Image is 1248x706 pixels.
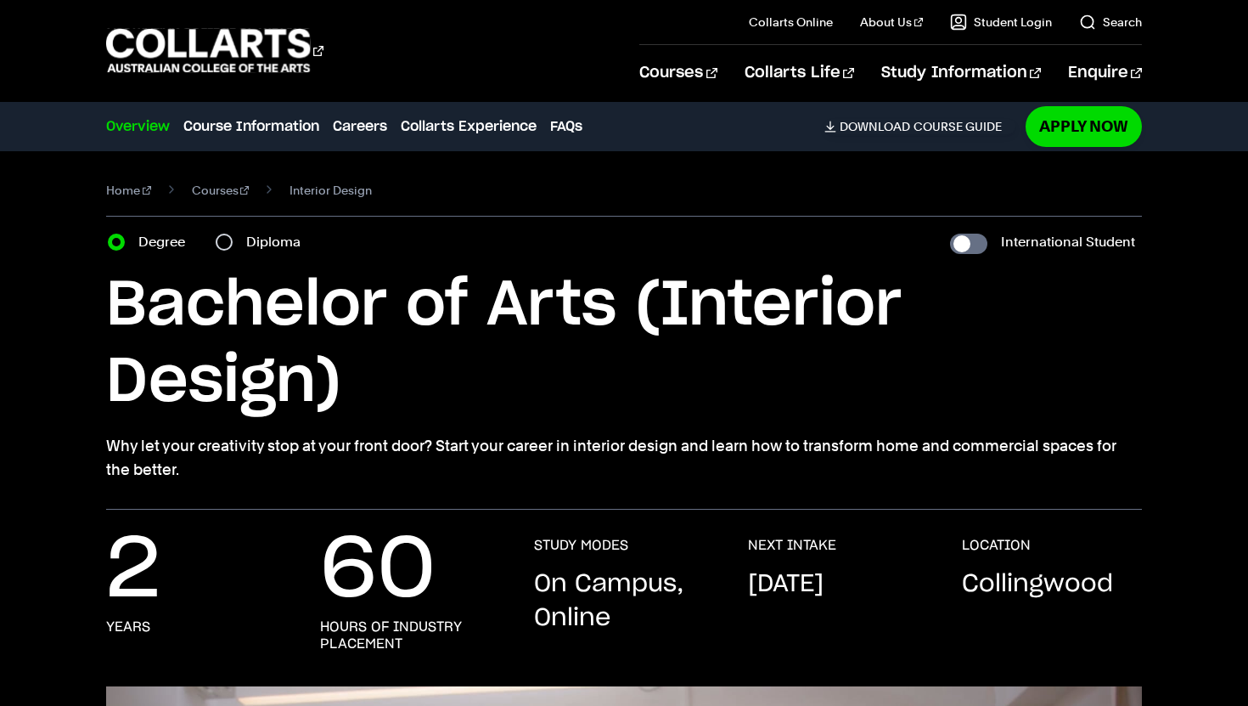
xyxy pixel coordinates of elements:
[1068,45,1142,101] a: Enquire
[860,14,923,31] a: About Us
[290,178,372,202] span: Interior Design
[534,568,714,635] p: On Campus, Online
[745,45,854,101] a: Collarts Life
[106,268,1142,421] h1: Bachelor of Arts (Interior Design)
[749,14,833,31] a: Collarts Online
[333,116,387,137] a: Careers
[401,116,537,137] a: Collarts Experience
[962,537,1031,554] h3: LOCATION
[106,618,150,635] h3: years
[138,230,195,254] label: Degree
[106,178,151,202] a: Home
[1026,106,1142,146] a: Apply Now
[824,119,1015,134] a: DownloadCourse Guide
[106,26,323,75] div: Go to homepage
[748,537,836,554] h3: NEXT INTAKE
[106,116,170,137] a: Overview
[881,45,1041,101] a: Study Information
[1079,14,1142,31] a: Search
[550,116,582,137] a: FAQs
[1001,230,1135,254] label: International Student
[246,230,311,254] label: Diploma
[183,116,319,137] a: Course Information
[950,14,1052,31] a: Student Login
[320,618,500,652] h3: hours of industry placement
[962,568,1113,602] p: Collingwood
[534,537,628,554] h3: STUDY MODES
[748,568,824,602] p: [DATE]
[639,45,717,101] a: Courses
[840,119,910,134] span: Download
[106,434,1142,482] p: Why let your creativity stop at your front door? Start your career in interior design and learn h...
[320,537,436,605] p: 60
[106,537,160,605] p: 2
[192,178,250,202] a: Courses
